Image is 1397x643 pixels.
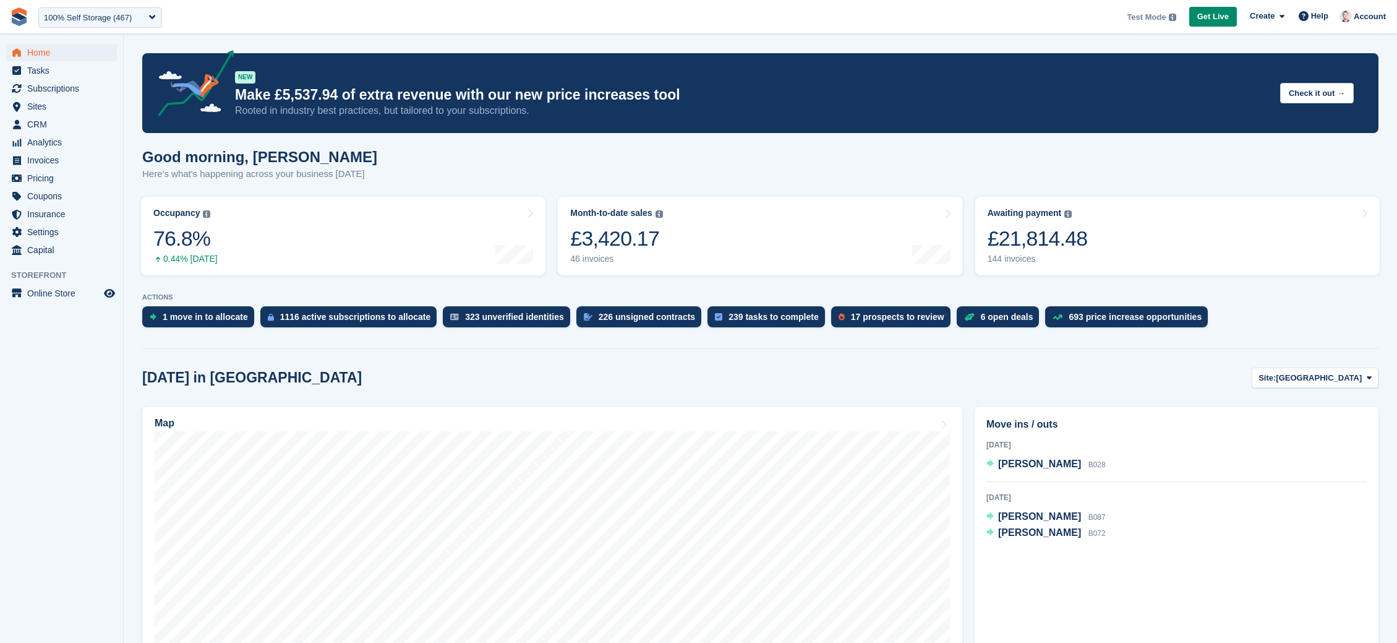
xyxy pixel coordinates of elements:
span: Account [1354,11,1386,23]
div: 1 move in to allocate [163,312,248,322]
a: menu [6,285,117,302]
span: Home [27,44,101,61]
span: B087 [1088,513,1106,522]
button: Check it out → [1280,83,1354,103]
img: icon-info-grey-7440780725fd019a000dd9b08b2336e03edf1995a4989e88bcd33f0948082b44.svg [656,210,663,218]
a: 1116 active subscriptions to allocate [260,306,443,334]
p: ACTIONS [142,293,1378,301]
a: Awaiting payment £21,814.48 144 invoices [975,197,1380,275]
a: 1 move in to allocate [142,306,260,334]
span: [PERSON_NAME] [998,527,1081,538]
img: icon-info-grey-7440780725fd019a000dd9b08b2336e03edf1995a4989e88bcd33f0948082b44.svg [203,210,210,218]
a: [PERSON_NAME] B087 [986,509,1106,525]
a: 693 price increase opportunities [1045,306,1214,334]
h2: Map [155,418,174,429]
a: Get Live [1189,7,1237,27]
span: B028 [1088,460,1106,469]
span: Site: [1258,372,1276,384]
span: Pricing [27,170,101,187]
a: Preview store [102,286,117,301]
a: menu [6,205,117,223]
p: Here's what's happening across your business [DATE] [142,167,377,181]
a: menu [6,62,117,79]
div: 226 unsigned contracts [599,312,695,322]
div: NEW [235,71,255,84]
img: stora-icon-8386f47178a22dfd0bd8f6a31ec36ba5ce8667c1dd55bd0f319d3a0aa187defe.svg [10,7,28,26]
a: menu [6,116,117,133]
div: 76.8% [153,226,218,251]
span: CRM [27,116,101,133]
div: 693 price increase opportunities [1069,312,1202,322]
a: [PERSON_NAME] B072 [986,525,1106,542]
img: Jeff Knox [1339,10,1352,22]
div: £3,420.17 [570,226,662,251]
p: Rooted in industry best practices, but tailored to your subscriptions. [235,104,1270,118]
span: Insurance [27,205,101,223]
img: price-adjustments-announcement-icon-8257ccfd72463d97f412b2fc003d46551f7dbcb40ab6d574587a9cd5c0d94... [148,50,234,121]
h2: [DATE] in [GEOGRAPHIC_DATA] [142,369,362,386]
div: 46 invoices [570,254,662,264]
div: 0.44% [DATE] [153,254,218,264]
div: 144 invoices [988,254,1088,264]
span: [GEOGRAPHIC_DATA] [1276,372,1362,384]
span: Settings [27,223,101,241]
span: Get Live [1197,11,1229,23]
a: 323 unverified identities [443,306,576,334]
span: [PERSON_NAME] [998,511,1081,522]
div: [DATE] [986,439,1367,451]
div: 6 open deals [981,312,1033,322]
span: Online Store [27,285,101,302]
p: Make £5,537.94 of extra revenue with our new price increases tool [235,86,1270,104]
a: [PERSON_NAME] B028 [986,457,1106,473]
img: icon-info-grey-7440780725fd019a000dd9b08b2336e03edf1995a4989e88bcd33f0948082b44.svg [1169,14,1176,21]
span: B072 [1088,529,1106,538]
img: task-75834270c22a3079a89374b754ae025e5fb1db73e45f91037f5363f120a921f8.svg [715,313,722,321]
div: Occupancy [153,208,200,218]
a: 6 open deals [957,306,1046,334]
h2: Move ins / outs [986,417,1367,432]
span: Coupons [27,188,101,205]
h1: Good morning, [PERSON_NAME] [142,149,377,165]
span: Analytics [27,134,101,151]
img: verify_identity-adf6edd0f0f0b5bbfe63781bf79b02c33cf7c696d77639b501bdc392416b5a36.svg [450,313,459,321]
button: Site: [GEOGRAPHIC_DATA] [1252,368,1378,388]
div: 100% Self Storage (467) [44,12,132,24]
a: 226 unsigned contracts [576,306,707,334]
span: Storefront [11,269,123,282]
a: menu [6,98,117,115]
img: deal-1b604bf984904fb50ccaf53a9ad4b4a5d6e5aea283cecdc64d6e3604feb123c2.svg [964,313,975,321]
a: menu [6,188,117,205]
img: move_ins_to_allocate_icon-fdf77a2bb77ea45bf5b3d319d69a93e2d87916cf1d5bf7949dd705db3b84f3ca.svg [150,313,156,321]
div: Awaiting payment [988,208,1062,218]
span: Create [1250,10,1275,22]
div: 323 unverified identities [465,312,564,322]
a: 17 prospects to review [831,306,957,334]
a: menu [6,44,117,61]
a: menu [6,241,117,259]
img: icon-info-grey-7440780725fd019a000dd9b08b2336e03edf1995a4989e88bcd33f0948082b44.svg [1064,210,1072,218]
div: 17 prospects to review [851,312,944,322]
span: Sites [27,98,101,115]
span: Invoices [27,152,101,169]
img: prospect-51fa495bee0391a8d652442698ab0144808aea92771e9ea1ae160a38d050c398.svg [839,313,845,321]
span: [PERSON_NAME] [998,459,1081,469]
div: 239 tasks to complete [728,312,819,322]
a: menu [6,134,117,151]
a: Month-to-date sales £3,420.17 46 invoices [558,197,962,275]
div: 1116 active subscriptions to allocate [280,312,431,322]
a: menu [6,223,117,241]
div: Month-to-date sales [570,208,652,218]
span: Tasks [27,62,101,79]
a: 239 tasks to complete [707,306,831,334]
img: contract_signature_icon-13c848040528278c33f63329250d36e43548de30e8caae1d1a13099fd9432cc5.svg [584,313,592,321]
a: Occupancy 76.8% 0.44% [DATE] [141,197,545,275]
div: £21,814.48 [988,226,1088,251]
img: price_increase_opportunities-93ffe204e8149a01c8c9dc8f82e8f89637d9d84a8eef4429ea346261dce0b2c0.svg [1053,314,1062,320]
span: Subscriptions [27,80,101,97]
a: menu [6,152,117,169]
div: [DATE] [986,492,1367,503]
span: Test Mode [1127,11,1166,24]
span: Help [1311,10,1328,22]
a: menu [6,80,117,97]
span: Capital [27,241,101,259]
